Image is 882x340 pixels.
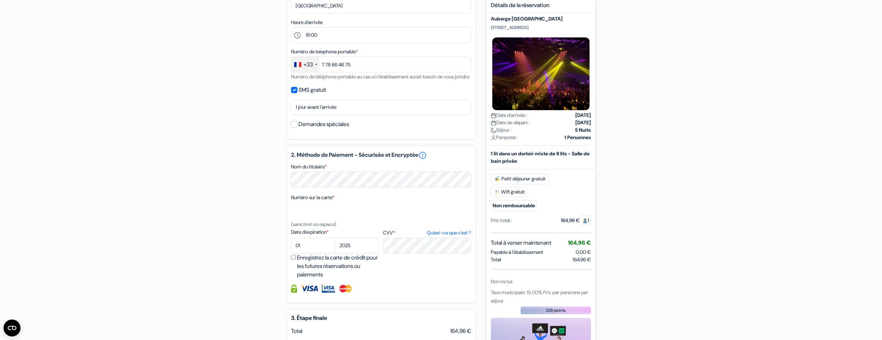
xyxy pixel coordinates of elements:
[491,119,530,126] span: Date de départ :
[303,60,313,69] div: +33
[491,289,588,304] span: Taxe municipale: 15.00% Prix par personne par séjour
[322,285,335,293] img: Visa Electron
[291,285,297,293] img: Information de carte de crédit entièrement encryptée et sécurisée
[491,278,591,285] div: Non inclus
[298,119,349,129] label: Demandes spéciales
[491,248,543,256] span: Payable à l’établissement
[491,113,496,118] img: calendar.svg
[291,327,302,335] span: Total
[383,229,471,237] label: CVV
[491,135,496,140] img: user_icon.svg
[491,256,501,263] span: Total
[491,127,496,133] img: moon.svg
[291,228,379,236] label: Date d'expiration
[491,133,518,141] span: Personne :
[491,150,590,164] b: 1 lit dans un dortoir mixte de 8 lits - Salle de bain privée
[491,186,528,197] span: Wifi gratuit
[291,221,336,227] small: (sans tiret ou espace)
[582,218,588,223] img: guest.svg
[291,73,469,80] small: Numéro de téléphone portable au cas où l'établissement aurait besoin de vous joindre
[576,249,591,255] span: 0,00 €
[491,216,512,224] div: Prix total :
[491,2,591,13] h5: Détails de la réservation
[494,189,500,195] img: free_wifi.svg
[298,85,326,95] label: SMS gratuit
[291,19,323,26] label: Heure d'arrivée
[568,239,591,246] span: 164,96 €
[575,111,591,119] strong: [DATE]
[491,238,551,247] span: Total à verser maintenant
[291,57,319,72] div: France: +33
[491,120,496,125] img: calendar.svg
[561,216,591,224] div: 164,96 €
[491,25,591,30] p: [STREET_ADDRESS]
[491,111,527,119] span: Date d'arrivée :
[546,307,566,313] span: 329 points
[297,253,381,279] label: Enregistrez la carte de crédit pour les futures réservations ou paiements
[291,194,335,201] label: Numéro sur la carte
[291,151,471,160] h5: 2. Méthode de Paiement - Sécurisée et Encryptée
[291,48,358,55] label: Numéro de telephone portable
[494,176,500,181] img: free_breakfast.svg
[575,119,591,126] strong: [DATE]
[491,16,591,22] h5: Auberge [GEOGRAPHIC_DATA]
[291,163,327,171] label: Nom du titulaire
[573,256,591,263] span: 164,96 €
[4,320,21,336] button: Open CMP widget
[491,126,512,133] span: Séjour :
[575,126,591,133] strong: 5 Nuits
[564,133,591,141] strong: 1 Personnes
[418,151,427,160] a: error_outline
[291,56,471,72] input: 6 12 34 56 78
[291,315,471,321] h5: 3. Étape finale
[491,173,549,184] span: Petit déjeuner gratuit
[301,285,318,293] img: Visa
[450,327,471,335] span: 164,96 €
[338,285,353,293] img: Master Card
[427,229,471,237] a: Qu'est-ce que c'est ?
[580,215,591,225] span: 1
[491,200,537,211] small: Non remboursable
